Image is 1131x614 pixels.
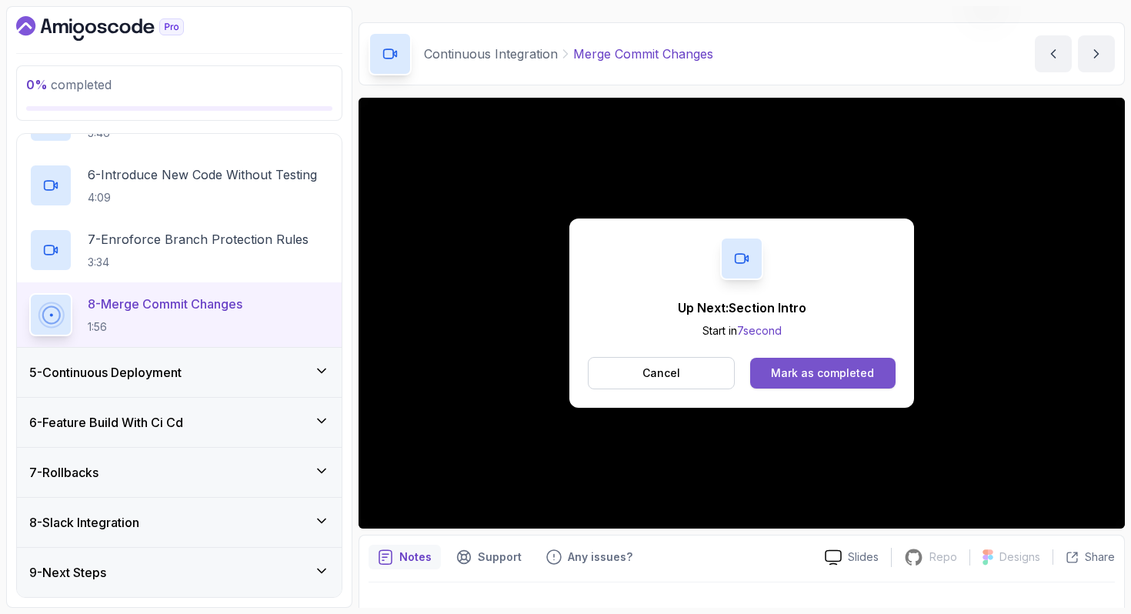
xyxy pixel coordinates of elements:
[424,45,558,63] p: Continuous Integration
[678,299,806,317] p: Up Next: Section Intro
[17,398,342,447] button: 6-Feature Build With Ci Cd
[29,164,329,207] button: 6-Introduce New Code Without Testing4:09
[29,293,329,336] button: 8-Merge Commit Changes1:56
[999,549,1040,565] p: Designs
[399,549,432,565] p: Notes
[29,363,182,382] h3: 5 - Continuous Deployment
[88,255,309,270] p: 3:34
[17,348,342,397] button: 5-Continuous Deployment
[29,413,183,432] h3: 6 - Feature Build With Ci Cd
[88,295,242,313] p: 8 - Merge Commit Changes
[1078,35,1115,72] button: next content
[88,319,242,335] p: 1:56
[929,549,957,565] p: Repo
[537,545,642,569] button: Feedback button
[1053,549,1115,565] button: Share
[737,324,782,337] span: 7 second
[17,498,342,547] button: 8-Slack Integration
[88,190,317,205] p: 4:09
[16,16,219,41] a: Dashboard
[29,513,139,532] h3: 8 - Slack Integration
[26,77,112,92] span: completed
[359,98,1125,529] iframe: 8 - Merge Commit Changes
[1085,549,1115,565] p: Share
[642,365,680,381] p: Cancel
[29,229,329,272] button: 7-Enroforce Branch Protection Rules3:34
[447,545,531,569] button: Support button
[771,365,874,381] div: Mark as completed
[1035,35,1072,72] button: previous content
[29,463,98,482] h3: 7 - Rollbacks
[26,77,48,92] span: 0 %
[29,563,106,582] h3: 9 - Next Steps
[17,548,342,597] button: 9-Next Steps
[478,549,522,565] p: Support
[568,549,632,565] p: Any issues?
[678,323,806,339] p: Start in
[573,45,713,63] p: Merge Commit Changes
[588,357,735,389] button: Cancel
[750,358,896,389] button: Mark as completed
[848,549,879,565] p: Slides
[812,549,891,566] a: Slides
[369,545,441,569] button: notes button
[17,448,342,497] button: 7-Rollbacks
[88,230,309,249] p: 7 - Enroforce Branch Protection Rules
[88,165,317,184] p: 6 - Introduce New Code Without Testing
